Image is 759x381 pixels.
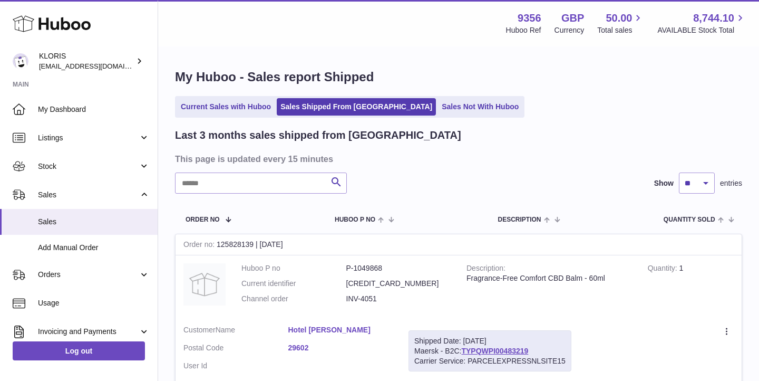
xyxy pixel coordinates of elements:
[38,104,150,115] span: My Dashboard
[561,11,584,25] strong: GBP
[183,326,216,334] span: Customer
[288,325,393,335] a: Hotel [PERSON_NAME]
[346,263,451,273] dd: P-1049868
[606,11,632,25] span: 50.00
[175,153,739,165] h3: This page is updated every 15 minutes
[438,98,522,116] a: Sales Not With Huboo
[597,11,644,35] a: 50.00 Total sales
[498,216,541,223] span: Description
[657,25,746,35] span: AVAILABLE Stock Total
[177,98,275,116] a: Current Sales with Huboo
[38,217,150,227] span: Sales
[346,294,451,304] dd: INV-4051
[335,216,375,223] span: Huboo P no
[648,264,679,275] strong: Quantity
[183,240,217,251] strong: Order no
[461,347,528,355] a: TYPQWPI00483219
[241,279,346,289] dt: Current identifier
[466,273,632,283] div: Fragrance-Free Comfort CBD Balm - 60ml
[183,361,288,371] dt: User Id
[693,11,734,25] span: 8,744.10
[38,327,139,337] span: Invoicing and Payments
[346,279,451,289] dd: [CREDIT_CARD_NUMBER]
[38,270,139,280] span: Orders
[640,255,742,317] td: 1
[176,234,742,255] div: 125828139 | [DATE]
[38,243,150,253] span: Add Manual Order
[506,25,541,35] div: Huboo Ref
[720,178,742,188] span: entries
[183,263,226,306] img: no-photo.jpg
[38,190,139,200] span: Sales
[186,216,220,223] span: Order No
[38,298,150,308] span: Usage
[13,53,28,69] img: huboo@kloriscbd.com
[414,336,566,346] div: Shipped Date: [DATE]
[597,25,644,35] span: Total sales
[408,330,571,372] div: Maersk - B2C:
[183,325,288,338] dt: Name
[38,133,139,143] span: Listings
[175,128,461,142] h2: Last 3 months sales shipped from [GEOGRAPHIC_DATA]
[466,264,505,275] strong: Description
[13,341,145,360] a: Log out
[657,11,746,35] a: 8,744.10 AVAILABLE Stock Total
[241,294,346,304] dt: Channel order
[277,98,436,116] a: Sales Shipped From [GEOGRAPHIC_DATA]
[518,11,541,25] strong: 9356
[38,161,139,172] span: Stock
[664,216,715,223] span: Quantity Sold
[175,69,742,85] h1: My Huboo - Sales report Shipped
[554,25,585,35] div: Currency
[183,343,288,356] dt: Postal Code
[654,178,674,188] label: Show
[39,62,155,70] span: [EMAIL_ADDRESS][DOMAIN_NAME]
[414,356,566,366] div: Carrier Service: PARCELEXPRESSNLSITE15
[39,51,134,71] div: KLORIS
[288,343,393,353] a: 29602
[241,263,346,273] dt: Huboo P no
